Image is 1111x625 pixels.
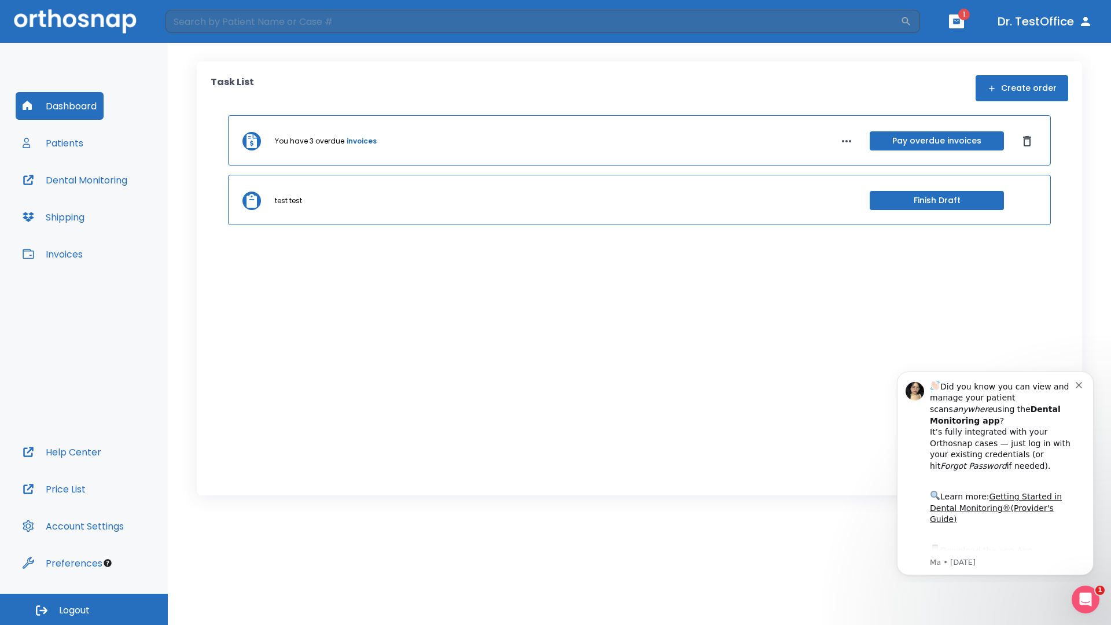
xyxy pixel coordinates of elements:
[16,92,104,120] button: Dashboard
[16,129,90,157] button: Patients
[16,203,91,231] button: Shipping
[870,131,1004,150] button: Pay overdue invoices
[102,558,113,568] div: Tooltip anchor
[165,10,900,33] input: Search by Patient Name or Case #
[347,136,377,146] a: invoices
[59,604,90,617] span: Logout
[211,75,254,101] p: Task List
[275,196,302,206] p: test test
[1072,586,1099,613] iframe: Intercom live chat
[870,191,1004,210] button: Finish Draft
[16,549,109,577] button: Preferences
[16,475,93,503] button: Price List
[976,75,1068,101] button: Create order
[16,438,108,466] button: Help Center
[958,9,970,20] span: 1
[50,182,196,241] div: Download the app: | ​ Let us know if you need help getting started!
[275,136,344,146] p: You have 3 overdue
[1095,586,1105,595] span: 1
[16,166,134,194] button: Dental Monitoring
[880,361,1111,582] iframe: Intercom notifications message
[50,185,153,205] a: App Store
[196,18,205,27] button: Dismiss notification
[50,196,196,207] p: Message from Ma, sent 5w ago
[993,11,1097,32] button: Dr. TestOffice
[1018,132,1036,150] button: Dismiss
[16,240,90,268] button: Invoices
[16,512,131,540] button: Account Settings
[14,9,137,33] img: Orthosnap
